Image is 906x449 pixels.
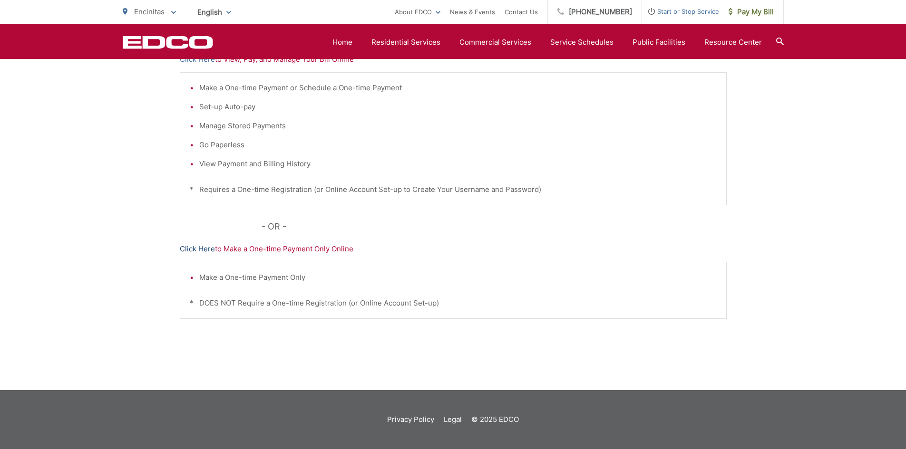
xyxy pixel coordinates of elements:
[180,54,727,65] p: to View, Pay, and Manage Your Bill Online
[199,82,717,94] li: Make a One-time Payment or Schedule a One-time Payment
[199,272,717,283] li: Make a One-time Payment Only
[371,37,440,48] a: Residential Services
[704,37,762,48] a: Resource Center
[505,6,538,18] a: Contact Us
[387,414,434,425] a: Privacy Policy
[471,414,519,425] p: © 2025 EDCO
[180,54,215,65] a: Click Here
[262,220,727,234] p: - OR -
[395,6,440,18] a: About EDCO
[123,36,213,49] a: EDCD logo. Return to the homepage.
[550,37,614,48] a: Service Schedules
[180,243,727,255] p: to Make a One-time Payment Only Online
[729,6,774,18] span: Pay My Bill
[633,37,685,48] a: Public Facilities
[450,6,495,18] a: News & Events
[134,7,165,16] span: Encinitas
[190,297,717,309] p: * DOES NOT Require a One-time Registration (or Online Account Set-up)
[199,120,717,132] li: Manage Stored Payments
[180,243,215,255] a: Click Here
[190,4,238,20] span: English
[199,139,717,151] li: Go Paperless
[199,101,717,113] li: Set-up Auto-pay
[444,414,462,425] a: Legal
[459,37,531,48] a: Commercial Services
[332,37,352,48] a: Home
[199,158,717,170] li: View Payment and Billing History
[190,184,717,195] p: * Requires a One-time Registration (or Online Account Set-up to Create Your Username and Password)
